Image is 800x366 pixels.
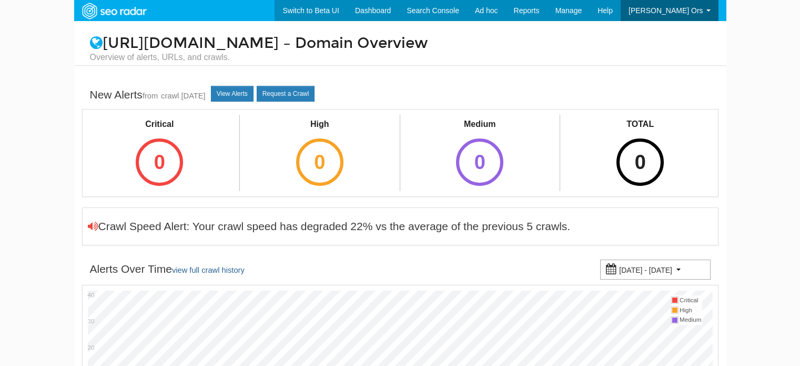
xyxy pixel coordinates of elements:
div: New Alerts [90,87,206,104]
span: Manage [555,6,582,15]
td: High [679,305,702,315]
h1: [URL][DOMAIN_NAME] – Domain Overview [82,35,718,63]
a: Request a Crawl [257,86,315,102]
small: from [143,92,158,100]
div: 0 [136,139,183,186]
img: SEORadar [78,2,150,21]
div: Medium [447,118,513,131]
a: crawl [DATE] [161,92,206,100]
span: [PERSON_NAME] Ors [629,6,703,15]
small: [DATE] - [DATE] [619,266,672,274]
div: TOTAL [607,118,673,131]
td: Critical [679,295,702,305]
td: Medium [679,315,702,325]
div: 0 [296,139,343,186]
div: 0 [456,139,503,186]
span: Search Console [407,6,459,15]
div: Critical [126,118,193,131]
div: Alerts Over Time [90,261,245,278]
div: 0 [616,139,664,186]
small: Overview of alerts, URLs, and crawls. [90,52,711,63]
a: View Alerts [211,86,254,102]
span: Ad hoc [475,6,498,15]
span: Reports [514,6,540,15]
span: Help [598,6,613,15]
div: High [287,118,353,131]
a: view full crawl history [172,266,245,274]
div: Crawl Speed Alert: Your crawl speed has degraded 22% vs the average of the previous 5 crawls. [88,219,571,234]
